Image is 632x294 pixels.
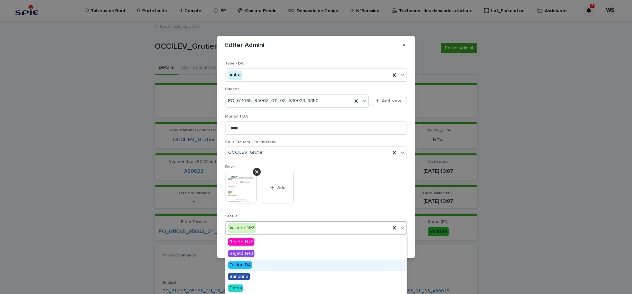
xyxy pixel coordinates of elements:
div: Edition DA [225,260,407,271]
span: Rejeté N+3 [228,250,254,257]
span: Sandrine [228,273,250,280]
span: Add [277,185,285,190]
span: Rejeté N+2 [228,238,254,246]
p: Editer Admini [225,41,264,49]
button: Add New [370,96,407,106]
div: Validée N+3 [228,223,256,233]
div: Autre [228,70,242,80]
span: Type - DA [225,62,244,66]
span: Add New [382,99,401,103]
button: Add [262,172,294,203]
span: Sous Traitant | Fournisseur [225,140,276,144]
span: Déhia [228,284,243,292]
span: PO_611095_95063_011_03_A30023_3350 [228,97,319,104]
div: Rejeté N+2 [225,237,407,248]
span: OCCILEV_Grutier [228,149,264,156]
span: Devis [225,165,236,169]
span: Montant DA [225,115,248,119]
span: Status [225,214,238,218]
div: Sandrine [225,271,407,283]
span: Budget [225,87,239,91]
span: Edition DA [228,261,252,269]
div: Rejeté N+3 [225,248,407,260]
